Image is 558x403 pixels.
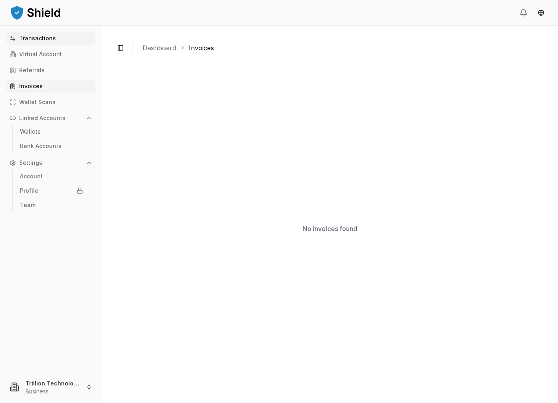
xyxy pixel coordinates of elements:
[26,379,79,387] p: Trillion Technologies and Trading LLC
[17,125,86,138] a: Wallets
[17,199,86,211] a: Team
[20,129,41,134] p: Wallets
[19,160,42,166] p: Settings
[6,64,95,77] a: Referrals
[20,202,36,208] p: Team
[17,170,86,183] a: Account
[189,43,214,53] a: Invoices
[6,156,95,169] button: Settings
[6,32,95,45] a: Transactions
[142,43,539,53] nav: breadcrumb
[303,224,358,233] p: No invoices found
[19,115,65,121] p: Linked Accounts
[17,184,86,197] a: Profile
[17,140,86,152] a: Bank Accounts
[6,48,95,61] a: Virtual Account
[20,174,43,179] p: Account
[20,188,38,194] p: Profile
[19,51,62,57] p: Virtual Account
[6,112,95,124] button: Linked Accounts
[6,80,95,93] a: Invoices
[20,143,61,149] p: Bank Accounts
[26,387,79,395] p: Business
[142,43,176,53] a: Dashboard
[19,36,56,41] p: Transactions
[19,99,55,105] p: Wallet Scans
[19,67,45,73] p: Referrals
[10,4,61,20] img: ShieldPay Logo
[19,83,43,89] p: Invoices
[6,96,95,109] a: Wallet Scans
[3,374,99,400] button: Trillion Technologies and Trading LLCBusiness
